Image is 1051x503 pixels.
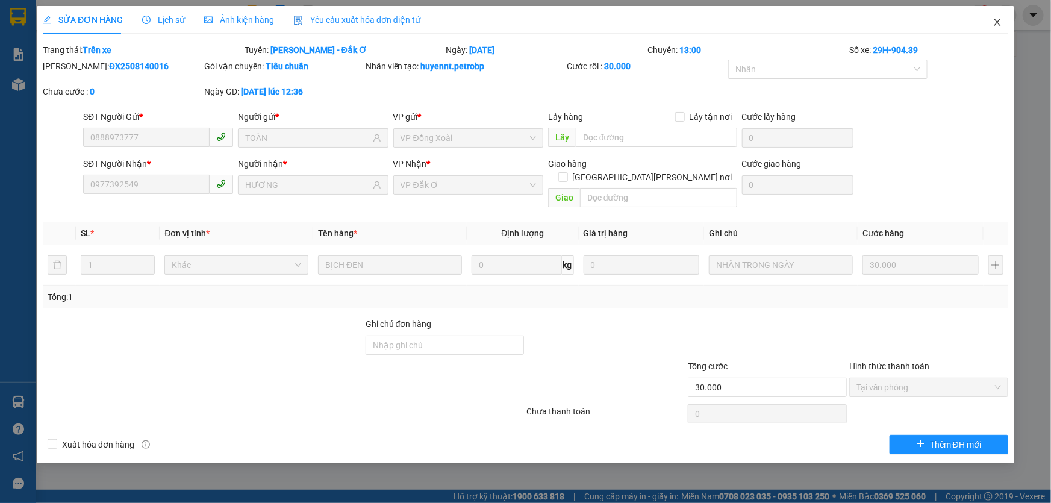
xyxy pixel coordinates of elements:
span: Tên hàng [318,228,357,238]
span: SL [81,228,90,238]
span: Yêu cầu xuất hóa đơn điện tử [293,15,420,25]
b: 13:00 [679,45,701,55]
input: Dọc đường [576,128,737,147]
label: Cước giao hàng [742,159,802,169]
div: VP gửi [393,110,543,123]
div: SĐT Người Gửi [83,110,233,123]
b: [PERSON_NAME] - Đắk Ơ [270,45,367,55]
span: Giao hàng [548,159,587,169]
button: delete [48,255,67,275]
input: Dọc đường [580,188,737,207]
span: clock-circle [142,16,151,24]
label: Ghi chú đơn hàng [366,319,432,329]
b: [DATE] lúc 12:36 [241,87,303,96]
span: Xuất hóa đơn hàng [57,438,139,451]
span: phone [216,132,226,142]
span: edit [43,16,51,24]
div: Người gửi [238,110,388,123]
span: user [373,134,381,142]
span: SỬA ĐƠN HÀNG [43,15,123,25]
div: Ngày GD: [204,85,363,98]
div: Chưa thanh toán [526,405,687,426]
b: 29H-904.39 [873,45,918,55]
span: Tổng cước [688,361,728,371]
span: VP Đắk Ơ [401,176,536,194]
div: Số xe: [848,43,1009,57]
img: icon [293,16,303,25]
b: Tiêu chuẩn [266,61,308,71]
input: 0 [584,255,700,275]
span: Thêm ĐH mới [930,438,981,451]
span: [GEOGRAPHIC_DATA][PERSON_NAME] nơi [568,170,737,184]
input: Cước lấy hàng [742,128,853,148]
span: Cước hàng [862,228,904,238]
div: Nhân viên tạo: [366,60,565,73]
div: Cước rồi : [567,60,726,73]
span: info-circle [142,440,150,449]
label: Hình thức thanh toán [849,361,929,371]
b: 30.000 [604,61,631,71]
label: Cước lấy hàng [742,112,796,122]
b: ĐX2508140016 [109,61,169,71]
button: plus [988,255,1003,275]
span: Tại văn phòng [856,378,1001,396]
b: Trên xe [83,45,111,55]
span: Lịch sử [142,15,185,25]
input: 0 [862,255,979,275]
span: phone [216,179,226,189]
div: Ngày: [445,43,647,57]
span: Ảnh kiện hàng [204,15,274,25]
span: Lấy [548,128,576,147]
div: SĐT Người Nhận [83,157,233,170]
input: Tên người gửi [245,131,370,145]
span: Lấy tận nơi [685,110,737,123]
div: Tuyến: [243,43,445,57]
span: Giá trị hàng [584,228,628,238]
input: Tên người nhận [245,178,370,192]
input: Ghi Chú [709,255,853,275]
span: picture [204,16,213,24]
div: Chưa cước : [43,85,202,98]
span: plus [917,440,925,449]
div: Tổng: 1 [48,290,406,304]
span: Định lượng [501,228,544,238]
div: Người nhận [238,157,388,170]
span: Giao [548,188,580,207]
div: Gói vận chuyển: [204,60,363,73]
button: Close [981,6,1014,40]
span: VP Nhận [393,159,427,169]
b: 0 [90,87,95,96]
button: plusThêm ĐH mới [890,435,1008,454]
th: Ghi chú [704,222,858,245]
input: VD: Bàn, Ghế [318,255,462,275]
div: [PERSON_NAME]: [43,60,202,73]
b: huyennt.petrobp [421,61,485,71]
span: Đơn vị tính [164,228,210,238]
span: user [373,181,381,189]
div: Chuyến: [646,43,848,57]
input: Cước giao hàng [742,175,853,195]
span: Lấy hàng [548,112,583,122]
span: Khác [172,256,301,274]
b: [DATE] [470,45,495,55]
span: kg [562,255,574,275]
div: Trạng thái: [42,43,243,57]
span: close [993,17,1002,27]
span: VP Đồng Xoài [401,129,536,147]
input: Ghi chú đơn hàng [366,336,525,355]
